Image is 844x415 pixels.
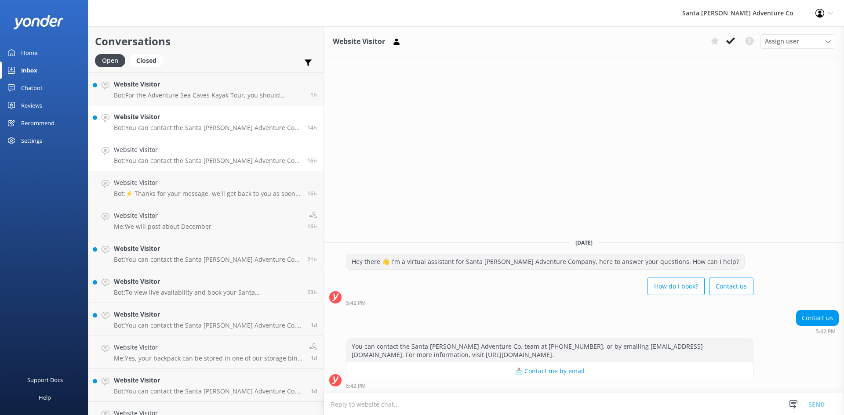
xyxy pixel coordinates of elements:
div: Recommend [21,114,55,132]
strong: 5:42 PM [346,383,366,389]
a: Website VisitorBot:To view live availability and book your Santa [PERSON_NAME] Adventure tour, pl... [88,270,324,303]
p: Bot: You can contact the Santa [PERSON_NAME] Adventure Co. team at [PHONE_NUMBER], or by emailing... [114,387,304,395]
div: Support Docs [27,371,63,389]
div: Oct 02 2025 05:42pm (UTC -07:00) America/Tijuana [346,300,753,306]
div: Assign User [760,34,835,48]
a: Website VisitorBot:⚡ Thanks for your message, we'll get back to you as soon as we can. You're als... [88,171,324,204]
p: Me: Yes, your backpack can be stored in one of our storage bins at our check-in building just up ... [114,354,302,362]
img: yonder-white-logo.png [13,15,64,29]
a: Website VisitorBot:For the Adventure Sea Caves Kayak Tour, you should schedule the 10:30am tour, ... [88,72,324,105]
span: [DATE] [570,239,598,246]
span: Oct 02 2025 10:22am (UTC -07:00) America/Tijuana [307,289,317,296]
h4: Website Visitor [114,79,304,89]
h4: Website Visitor [114,343,302,352]
p: Bot: You can contact the Santa [PERSON_NAME] Adventure Co. team at [PHONE_NUMBER], or by emailing... [114,256,301,263]
span: Assign user [765,36,799,46]
a: Website VisitorBot:You can contact the Santa [PERSON_NAME] Adventure Co. team at [PHONE_NUMBER], ... [88,369,324,402]
p: Bot: You can contact the Santa [PERSON_NAME] Adventure Co. team at [PHONE_NUMBER], or by emailing... [114,157,301,165]
h4: Website Visitor [114,112,301,122]
p: Bot: To view live availability and book your Santa [PERSON_NAME] Adventure tour, please visit [UR... [114,289,301,296]
h4: Website Visitor [114,277,301,286]
div: Help [39,389,51,406]
p: Me: We will post about December [114,223,211,231]
span: Oct 01 2025 05:28pm (UTC -07:00) America/Tijuana [311,387,317,395]
h4: Website Visitor [114,244,301,253]
div: Contact us [797,310,838,325]
span: Oct 02 2025 05:28pm (UTC -07:00) America/Tijuana [307,223,317,230]
span: Oct 02 2025 07:17pm (UTC -07:00) America/Tijuana [307,124,317,131]
div: Home [21,44,37,61]
button: How do I book? [648,278,705,295]
div: You can contact the Santa [PERSON_NAME] Adventure Co. team at [PHONE_NUMBER], or by emailing [EMA... [346,339,753,362]
h4: Website Visitor [114,211,211,220]
span: Oct 02 2025 09:32am (UTC -07:00) America/Tijuana [311,321,317,329]
p: Bot: For the Adventure Sea Caves Kayak Tour, you should schedule the 10:30am tour, as it requires... [114,91,304,99]
a: Website VisitorMe:We will post about December16h [88,204,324,237]
div: Reviews [21,97,42,114]
span: Oct 03 2025 08:03am (UTC -07:00) America/Tijuana [310,91,317,98]
button: 📩 Contact me by email [346,362,753,380]
a: Website VisitorMe:Yes, your backpack can be stored in one of our storage bins at our check-in bui... [88,336,324,369]
div: Hey there 👋 I'm a virtual assistant for Santa [PERSON_NAME] Adventure Company, here to answer you... [346,254,744,269]
h4: Website Visitor [114,145,301,155]
span: Oct 02 2025 05:31pm (UTC -07:00) America/Tijuana [307,190,317,197]
div: Inbox [21,61,37,79]
h4: Website Visitor [114,375,304,385]
div: Chatbot [21,79,43,97]
h4: Website Visitor [114,178,301,188]
p: Bot: ⚡ Thanks for your message, we'll get back to you as soon as we can. You're also welcome to k... [114,190,301,198]
h3: Website Visitor [333,36,385,47]
a: Open [95,55,130,65]
a: Closed [130,55,167,65]
span: Oct 02 2025 05:42pm (UTC -07:00) America/Tijuana [307,157,317,164]
div: Closed [130,54,163,67]
a: Website VisitorBot:You can contact the Santa [PERSON_NAME] Adventure Co. team at [PHONE_NUMBER], ... [88,105,324,138]
div: Oct 02 2025 05:42pm (UTC -07:00) America/Tijuana [796,328,839,334]
strong: 5:42 PM [816,329,836,334]
a: Website VisitorBot:You can contact the Santa [PERSON_NAME] Adventure Co. team at [PHONE_NUMBER], ... [88,237,324,270]
span: Oct 02 2025 08:10am (UTC -07:00) America/Tijuana [311,354,317,362]
span: Oct 02 2025 12:39pm (UTC -07:00) America/Tijuana [307,256,317,263]
a: Website VisitorBot:You can contact the Santa [PERSON_NAME] Adventure Co. team at [PHONE_NUMBER], ... [88,303,324,336]
h4: Website Visitor [114,310,304,319]
p: Bot: You can contact the Santa [PERSON_NAME] Adventure Co. team at [PHONE_NUMBER], or by emailing... [114,124,301,132]
strong: 5:42 PM [346,300,366,306]
h2: Conversations [95,33,317,50]
div: Oct 02 2025 05:42pm (UTC -07:00) America/Tijuana [346,383,753,389]
div: Open [95,54,125,67]
button: Contact us [709,278,753,295]
p: Bot: You can contact the Santa [PERSON_NAME] Adventure Co. team at [PHONE_NUMBER], or by emailing... [114,321,304,329]
a: Website VisitorBot:You can contact the Santa [PERSON_NAME] Adventure Co. team at [PHONE_NUMBER], ... [88,138,324,171]
div: Settings [21,132,42,149]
